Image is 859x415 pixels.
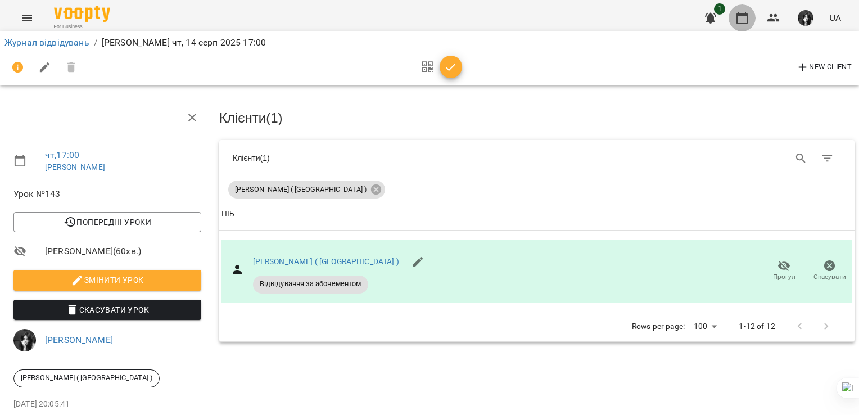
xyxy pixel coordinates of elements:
[45,163,105,172] a: [PERSON_NAME]
[798,10,813,26] img: 44b315c2e714f1ab592a079ef2b679bb.jpg
[689,318,721,335] div: 100
[45,335,113,345] a: [PERSON_NAME]
[773,272,795,282] span: Прогул
[13,300,201,320] button: Скасувати Урок
[4,37,89,48] a: Журнал відвідувань
[221,207,234,221] div: ПІБ
[829,12,841,24] span: UA
[4,36,855,49] nav: breadcrumb
[793,58,855,76] button: New Client
[102,36,266,49] p: [PERSON_NAME] чт, 14 серп 2025 17:00
[54,6,110,22] img: Voopty Logo
[45,150,79,160] a: чт , 17:00
[22,215,192,229] span: Попередні уроки
[221,207,852,221] span: ПІБ
[13,369,160,387] div: [PERSON_NAME] ( [GEOGRAPHIC_DATA] )
[13,329,36,351] img: 44b315c2e714f1ab592a079ef2b679bb.jpg
[219,111,855,125] h3: Клієнти ( 1 )
[54,23,110,30] span: For Business
[13,4,40,31] button: Menu
[14,373,159,383] span: [PERSON_NAME] ( [GEOGRAPHIC_DATA] )
[221,207,234,221] div: Sort
[13,399,201,410] p: [DATE] 20:05:41
[228,181,385,199] div: [PERSON_NAME] ( [GEOGRAPHIC_DATA] )
[45,245,201,258] span: [PERSON_NAME] ( 60 хв. )
[739,321,775,332] p: 1-12 of 12
[228,184,373,195] span: [PERSON_NAME] ( [GEOGRAPHIC_DATA] )
[814,145,841,172] button: Фільтр
[253,279,368,289] span: Відвідування за абонементом
[761,255,807,287] button: Прогул
[13,270,201,290] button: Змінити урок
[22,273,192,287] span: Змінити урок
[807,255,852,287] button: Скасувати
[632,321,685,332] p: Rows per page:
[94,36,97,49] li: /
[788,145,815,172] button: Search
[253,257,399,266] a: [PERSON_NAME] ( [GEOGRAPHIC_DATA] )
[813,272,846,282] span: Скасувати
[219,140,855,176] div: Table Toolbar
[825,7,846,28] button: UA
[22,303,192,317] span: Скасувати Урок
[233,152,528,164] div: Клієнти ( 1 )
[714,3,725,15] span: 1
[13,212,201,232] button: Попередні уроки
[796,61,852,74] span: New Client
[13,187,201,201] span: Урок №143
